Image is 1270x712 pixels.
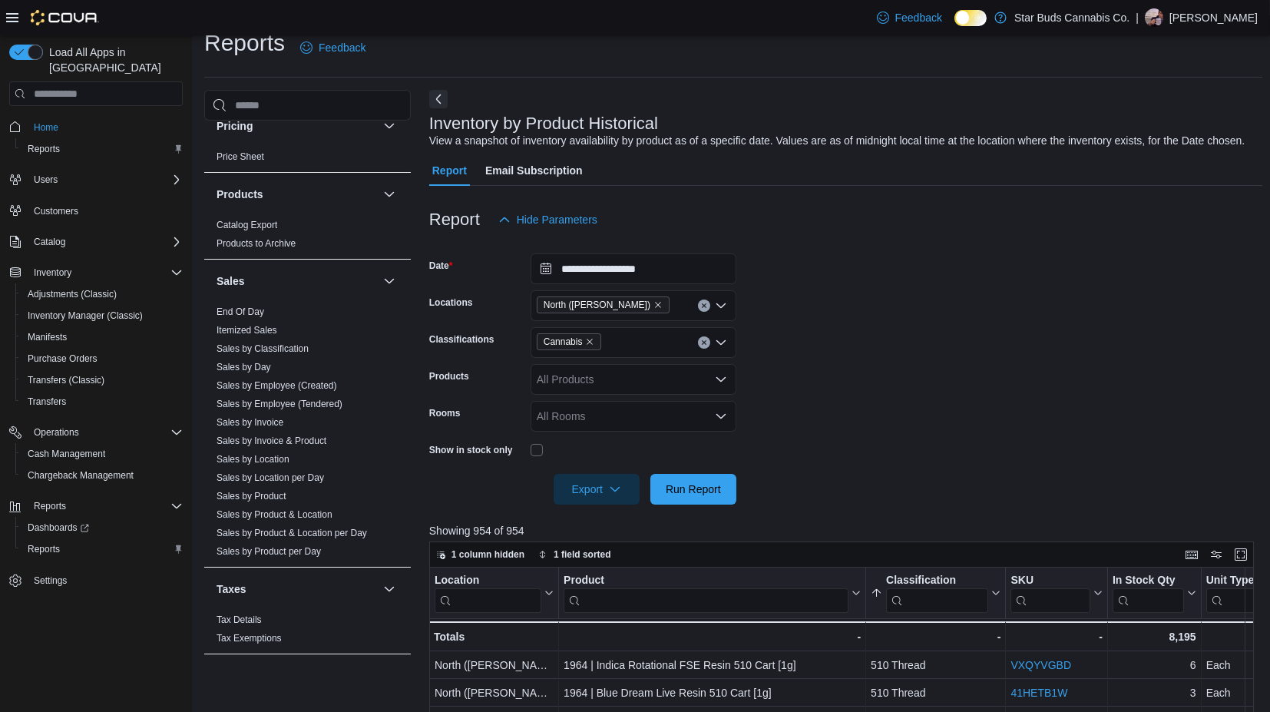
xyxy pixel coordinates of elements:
[15,305,189,326] button: Inventory Manager (Classic)
[15,369,189,391] button: Transfers (Classic)
[217,306,264,317] a: End Of Day
[1010,574,1103,613] button: SKU
[435,657,554,675] div: North ([PERSON_NAME])
[28,202,84,220] a: Customers
[28,331,67,343] span: Manifests
[21,392,183,411] span: Transfers
[15,443,189,465] button: Cash Management
[429,114,658,133] h3: Inventory by Product Historical
[15,326,189,348] button: Manifests
[217,343,309,354] a: Sales by Classification
[3,495,189,517] button: Reports
[15,283,189,305] button: Adjustments (Classic)
[217,380,337,391] a: Sales by Employee (Created)
[9,109,183,631] nav: Complex example
[430,545,531,564] button: 1 column hidden
[563,474,630,505] span: Export
[429,210,480,229] h3: Report
[380,117,399,135] button: Pricing
[28,263,183,282] span: Inventory
[217,306,264,318] span: End Of Day
[564,657,861,675] div: 1964 | Indica Rotational FSE Resin 510 Cart [1g]
[698,336,710,349] button: Clear input
[429,333,494,346] label: Classifications
[15,538,189,560] button: Reports
[21,371,111,389] a: Transfers (Classic)
[217,398,342,410] span: Sales by Employee (Tendered)
[537,296,670,313] span: North (Livingstone)
[3,169,189,190] button: Users
[217,379,337,392] span: Sales by Employee (Created)
[217,614,262,625] a: Tax Details
[28,143,60,155] span: Reports
[28,543,60,555] span: Reports
[429,523,1262,538] p: Showing 954 of 954
[564,574,848,588] div: Product
[217,219,277,231] span: Catalog Export
[544,297,650,313] span: North ([PERSON_NAME])
[217,361,271,373] span: Sales by Day
[21,466,183,485] span: Chargeback Management
[434,628,554,646] div: Totals
[217,581,377,597] button: Taxes
[492,204,604,235] button: Hide Parameters
[217,491,286,502] a: Sales by Product
[31,10,99,25] img: Cova
[380,185,399,204] button: Products
[435,574,554,613] button: Location
[217,416,283,429] span: Sales by Invoice
[429,90,448,108] button: Next
[28,233,183,251] span: Catalog
[1010,574,1090,588] div: SKU
[564,574,861,613] button: Product
[380,272,399,290] button: Sales
[217,581,246,597] h3: Taxes
[886,574,988,613] div: Classification
[15,138,189,160] button: Reports
[1206,574,1262,613] div: Unit Type
[1010,628,1103,646] div: -
[217,118,377,134] button: Pricing
[564,684,861,703] div: 1964 | Blue Dream Live Resin 510 Cart [1g]
[28,522,89,534] span: Dashboards
[3,262,189,283] button: Inventory
[21,140,66,158] a: Reports
[217,151,264,163] span: Price Sheet
[217,273,377,289] button: Sales
[28,423,85,442] button: Operations
[294,32,372,63] a: Feedback
[1010,574,1090,613] div: SKU URL
[564,628,861,646] div: -
[28,374,104,386] span: Transfers (Classic)
[21,445,183,463] span: Cash Management
[21,349,104,368] a: Purchase Orders
[871,2,948,33] a: Feedback
[217,151,264,162] a: Price Sheet
[217,472,324,483] a: Sales by Location per Day
[217,324,277,336] span: Itemized Sales
[217,273,245,289] h3: Sales
[21,285,183,303] span: Adjustments (Classic)
[1113,574,1184,588] div: In Stock Qty
[432,155,467,186] span: Report
[954,26,955,27] span: Dark Mode
[715,410,727,422] button: Open list of options
[871,628,1000,646] div: -
[28,497,72,515] button: Reports
[28,396,66,408] span: Transfers
[217,509,332,520] a: Sales by Product & Location
[517,212,597,227] span: Hide Parameters
[485,155,583,186] span: Email Subscription
[532,545,617,564] button: 1 field sorted
[1145,8,1163,27] div: Eric Dawes
[21,392,72,411] a: Transfers
[217,187,263,202] h3: Products
[1014,8,1129,27] p: Star Buds Cannabis Co.
[537,333,602,350] span: Cannabis
[871,574,1000,613] button: Classification
[871,657,1000,675] div: 510 Thread
[554,474,640,505] button: Export
[21,518,183,537] span: Dashboards
[1113,684,1196,703] div: 3
[34,205,78,217] span: Customers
